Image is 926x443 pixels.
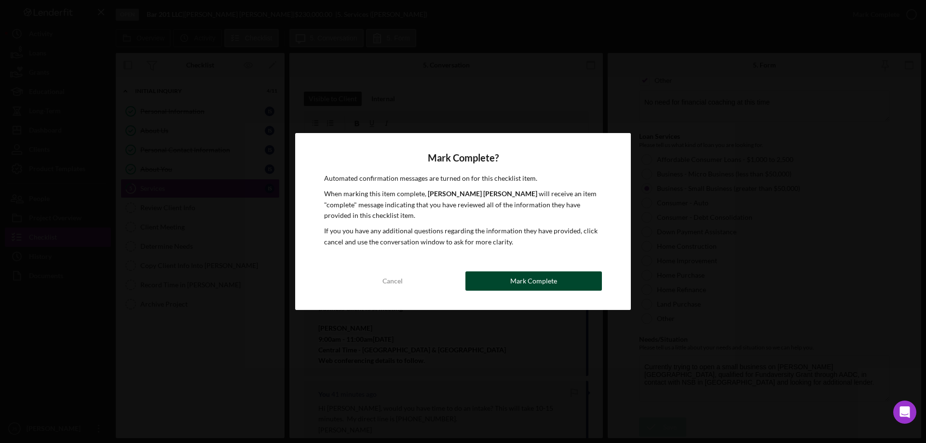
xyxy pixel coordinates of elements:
[324,152,602,163] h4: Mark Complete?
[324,271,461,291] button: Cancel
[324,173,602,184] p: Automated confirmation messages are turned on for this checklist item.
[324,226,602,247] p: If you you have any additional questions regarding the information they have provided, click canc...
[324,188,602,221] p: When marking this item complete, will receive an item "complete" message indicating that you have...
[465,271,602,291] button: Mark Complete
[382,271,403,291] div: Cancel
[428,189,537,198] b: [PERSON_NAME] [PERSON_NAME]
[893,401,916,424] div: Open Intercom Messenger
[510,271,557,291] div: Mark Complete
